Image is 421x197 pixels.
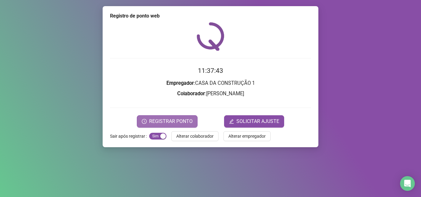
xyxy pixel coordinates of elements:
[110,12,311,20] div: Registro de ponto web
[197,22,224,51] img: QRPoint
[177,91,205,97] strong: Colaborador
[142,119,147,124] span: clock-circle
[149,118,193,125] span: REGISTRAR PONTO
[198,67,223,74] time: 11:37:43
[110,79,311,87] h3: : CASA DA CONSTRUÇÃO 1
[228,133,266,140] span: Alterar empregador
[236,118,279,125] span: SOLICITAR AJUSTE
[223,131,271,141] button: Alterar empregador
[171,131,219,141] button: Alterar colaborador
[229,119,234,124] span: edit
[110,131,149,141] label: Sair após registrar
[176,133,214,140] span: Alterar colaborador
[400,176,415,191] div: Open Intercom Messenger
[137,115,198,128] button: REGISTRAR PONTO
[224,115,284,128] button: editSOLICITAR AJUSTE
[110,90,311,98] h3: : [PERSON_NAME]
[166,80,194,86] strong: Empregador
